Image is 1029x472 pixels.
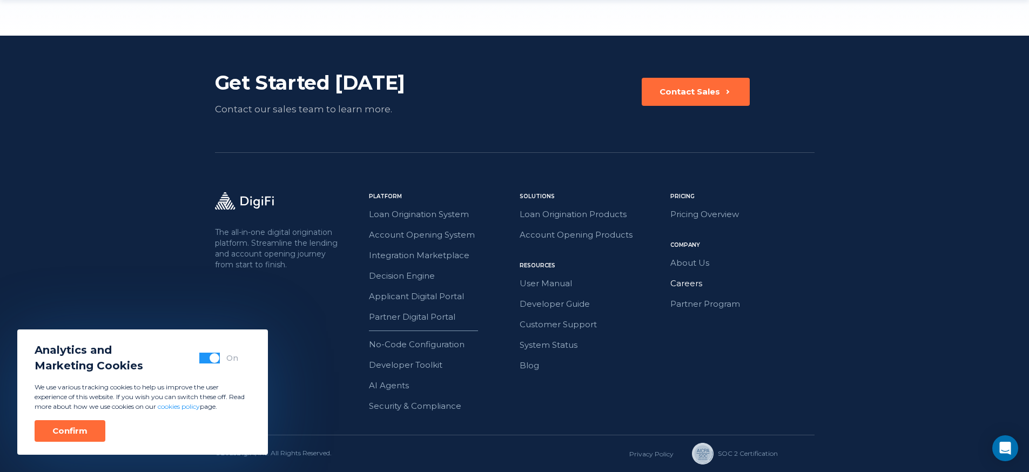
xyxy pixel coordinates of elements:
a: AI Agents [369,379,513,393]
div: Solutions [520,192,664,201]
a: Account Opening System [369,228,513,242]
a: Contact Sales [642,78,750,117]
a: System Status [520,338,664,352]
a: Partner Program [670,297,815,311]
p: We use various tracking cookies to help us improve the user experience of this website. If you wi... [35,382,251,412]
a: Integration Marketplace [369,248,513,262]
a: cookies policy [158,402,200,410]
a: Security & Compliance [369,399,513,413]
div: Contact Sales [660,86,720,97]
div: Pricing [670,192,815,201]
a: Decision Engine [369,269,513,283]
a: Developer Guide [520,297,664,311]
a: Careers [670,277,815,291]
a: Account Opening Products [520,228,664,242]
div: Confirm [52,426,88,436]
span: Analytics and [35,342,143,358]
div: Platform [369,192,513,201]
div: Company [670,241,815,250]
div: Get Started [DATE] [215,70,455,95]
div: SOC 2 Сertification [718,449,778,458]
a: Partner Digital Portal [369,310,513,324]
a: User Manual [520,277,664,291]
span: Marketing Cookies [35,358,143,374]
a: Applicant Digital Portal [369,289,513,304]
div: Resources [520,261,664,270]
div: On [226,353,238,363]
a: SOC 2 Сertification [692,443,764,464]
a: Privacy Policy [629,450,674,458]
a: Customer Support [520,318,664,332]
div: © 2025 DigiFi, Inc. All Rights Reserved. [215,448,332,459]
a: Blog [520,359,664,373]
a: No-Code Configuration [369,338,513,352]
a: Developer Toolkit [369,358,513,372]
a: About Us [670,256,815,270]
p: The all-in-one digital origination platform. Streamline the lending and account opening journey f... [215,227,340,270]
div: Open Intercom Messenger [992,435,1018,461]
div: Contact our sales team to learn more. [215,102,455,117]
button: Contact Sales [642,78,750,106]
a: Loan Origination Products [520,207,664,221]
a: Loan Origination System [369,207,513,221]
button: Confirm [35,420,105,442]
a: Pricing Overview [670,207,815,221]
